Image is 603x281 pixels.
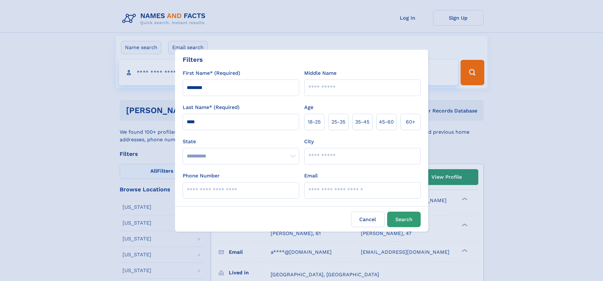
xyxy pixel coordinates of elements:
label: Email [304,172,318,180]
label: Cancel [351,212,385,227]
span: 25‑35 [331,118,345,126]
label: First Name* (Required) [183,69,240,77]
button: Search [387,212,421,227]
span: 18‑25 [308,118,321,126]
span: 35‑45 [355,118,369,126]
label: City [304,138,314,145]
div: Filters [183,55,203,64]
label: Age [304,104,313,111]
span: 45‑60 [379,118,394,126]
span: 60+ [406,118,415,126]
label: Last Name* (Required) [183,104,240,111]
label: Middle Name [304,69,336,77]
label: State [183,138,299,145]
label: Phone Number [183,172,220,180]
